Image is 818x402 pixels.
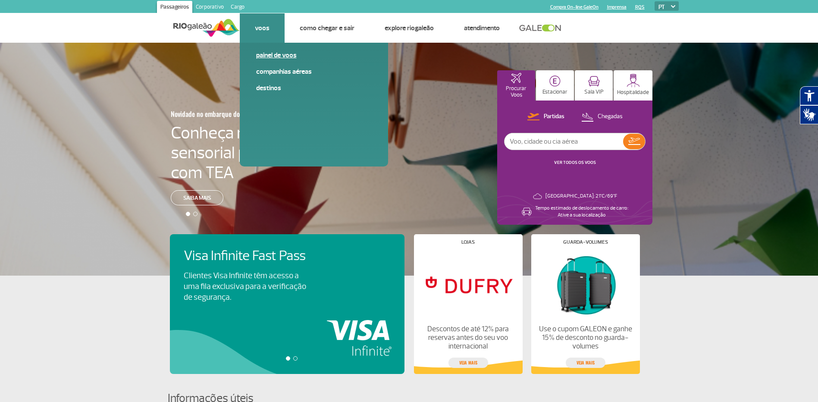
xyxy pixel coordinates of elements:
[542,89,567,95] p: Estacionar
[184,248,391,303] a: Visa Infinite Fast PassClientes Visa Infinite têm acesso a uma fila exclusiva para a verificação ...
[800,105,818,124] button: Abrir tradutor de língua de sinais.
[171,190,223,205] a: Saiba mais
[617,89,649,96] p: Hospitalidade
[505,133,623,150] input: Voo, cidade ou cia aérea
[549,75,561,87] img: carParkingHome.svg
[554,160,596,165] a: VER TODOS OS VOOS
[538,325,632,351] p: Use o cupom GALEON e ganhe 15% de desconto no guarda-volumes
[579,111,625,122] button: Chegadas
[184,270,306,303] p: Clientes Visa Infinite têm acesso a uma fila exclusiva para a verificação de segurança.
[545,193,617,200] p: [GEOGRAPHIC_DATA]: 21°C/69°F
[800,86,818,105] button: Abrir recursos assistivos.
[192,1,227,15] a: Corporativo
[635,4,645,10] a: RQS
[256,50,372,60] a: Painel de voos
[627,74,640,87] img: hospitality.svg
[227,1,248,15] a: Cargo
[256,67,372,76] a: Companhias Aéreas
[598,113,623,121] p: Chegadas
[800,86,818,124] div: Plugin de acessibilidade da Hand Talk.
[575,70,613,100] button: Sala VIP
[171,123,357,182] h4: Conheça nossa sala sensorial para passageiros com TEA
[607,4,627,10] a: Imprensa
[157,1,192,15] a: Passageiros
[497,70,535,100] button: Procurar Voos
[421,251,515,318] img: Lojas
[256,83,372,93] a: Destinos
[464,24,500,32] a: Atendimento
[184,248,321,264] h4: Visa Infinite Fast Pass
[421,325,515,351] p: Descontos de até 12% para reservas antes do seu voo internacional
[535,205,628,219] p: Tempo estimado de deslocamento de carro: Ative a sua localização
[171,105,315,123] h3: Novidade no embarque doméstico
[614,70,652,100] button: Hospitalidade
[536,70,574,100] button: Estacionar
[552,159,599,166] button: VER TODOS OS VOOS
[566,358,605,368] a: veja mais
[538,251,632,318] img: Guarda-volumes
[588,76,600,87] img: vipRoom.svg
[525,111,567,122] button: Partidas
[511,73,521,83] img: airplaneHomeActive.svg
[448,358,488,368] a: veja mais
[550,4,599,10] a: Compra On-line GaleOn
[255,24,270,32] a: Voos
[584,89,604,95] p: Sala VIP
[563,240,608,245] h4: Guarda-volumes
[300,24,354,32] a: Como chegar e sair
[385,24,434,32] a: Explore RIOgaleão
[461,240,475,245] h4: Lojas
[501,85,531,98] p: Procurar Voos
[544,113,564,121] p: Partidas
